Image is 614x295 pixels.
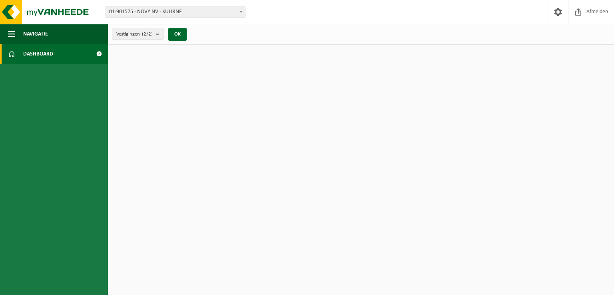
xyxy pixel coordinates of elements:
[23,24,48,44] span: Navigatie
[112,28,163,40] button: Vestigingen(2/2)
[168,28,187,41] button: OK
[116,28,153,40] span: Vestigingen
[106,6,245,18] span: 01-901575 - NOVY NV - KUURNE
[23,44,53,64] span: Dashboard
[142,32,153,37] count: (2/2)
